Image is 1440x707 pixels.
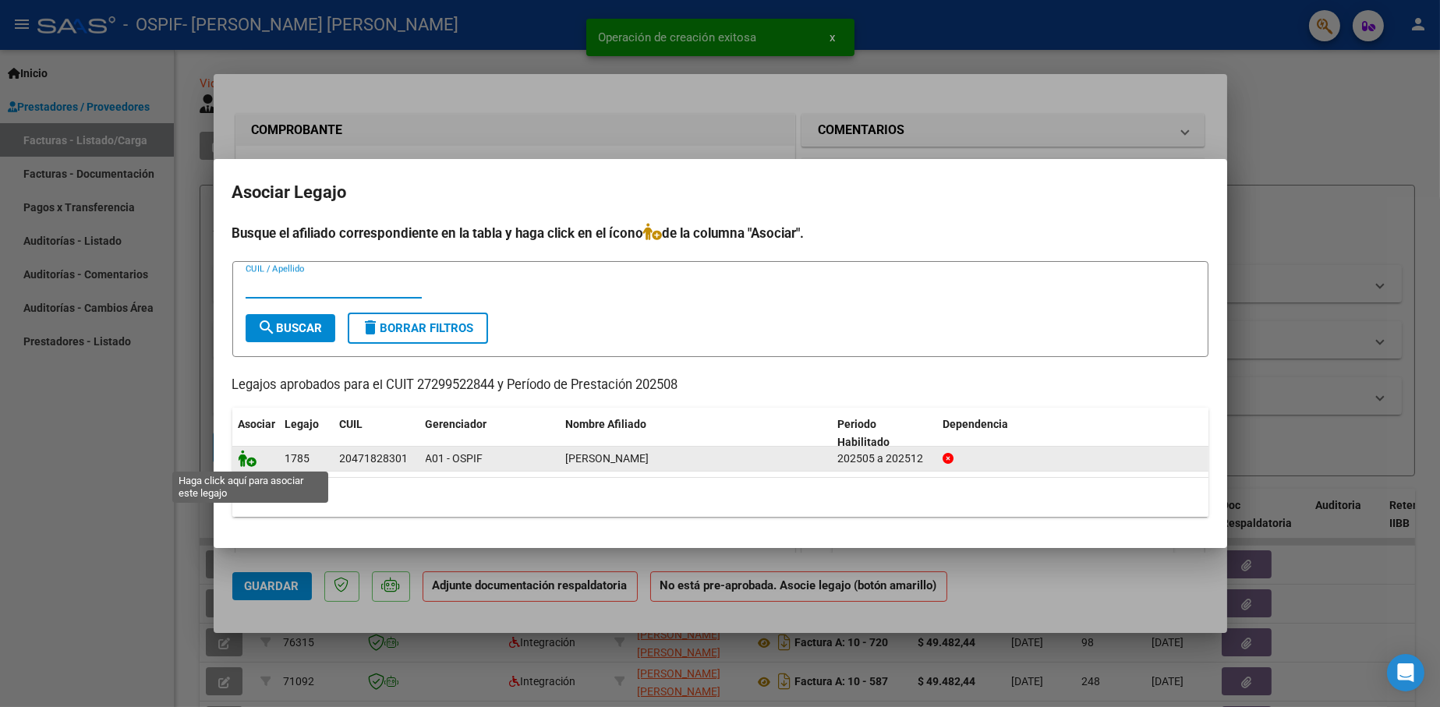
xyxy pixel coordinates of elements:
[362,318,380,337] mat-icon: delete
[232,178,1208,207] h2: Asociar Legajo
[1387,654,1424,691] div: Open Intercom Messenger
[340,450,409,468] div: 20471828301
[831,408,936,459] datatable-header-cell: Periodo Habilitado
[279,408,334,459] datatable-header-cell: Legajo
[232,478,1208,517] div: 1 registros
[837,418,890,448] span: Periodo Habilitado
[560,408,832,459] datatable-header-cell: Nombre Afiliado
[419,408,560,459] datatable-header-cell: Gerenciador
[232,408,279,459] datatable-header-cell: Asociar
[232,223,1208,243] h4: Busque el afiliado correspondiente en la tabla y haga click en el ícono de la columna "Asociar".
[837,450,930,468] div: 202505 a 202512
[334,408,419,459] datatable-header-cell: CUIL
[362,321,474,335] span: Borrar Filtros
[258,321,323,335] span: Buscar
[566,452,649,465] span: SALINA MARTIN ALEJANDRO
[285,452,310,465] span: 1785
[246,314,335,342] button: Buscar
[239,418,276,430] span: Asociar
[258,318,277,337] mat-icon: search
[232,376,1208,395] p: Legajos aprobados para el CUIT 27299522844 y Período de Prestación 202508
[285,418,320,430] span: Legajo
[566,418,647,430] span: Nombre Afiliado
[340,418,363,430] span: CUIL
[936,408,1208,459] datatable-header-cell: Dependencia
[943,418,1008,430] span: Dependencia
[426,452,483,465] span: A01 - OSPIF
[426,418,487,430] span: Gerenciador
[348,313,488,344] button: Borrar Filtros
